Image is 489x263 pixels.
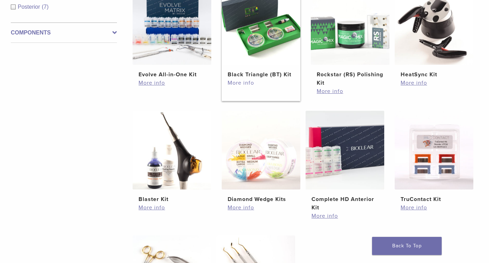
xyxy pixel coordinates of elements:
[311,195,378,212] h2: Complete HD Anterior Kit
[306,111,384,189] img: Complete HD Anterior Kit
[139,203,205,212] a: More info
[401,203,467,212] a: More info
[311,212,378,220] a: More info
[228,79,294,87] a: More info
[306,111,384,212] a: Complete HD Anterior KitComplete HD Anterior Kit
[222,111,300,203] a: Diamond Wedge KitsDiamond Wedge Kits
[401,79,467,87] a: More info
[139,70,205,79] h2: Evolve All-in-One Kit
[228,195,294,203] h2: Diamond Wedge Kits
[401,70,467,79] h2: HeatSync Kit
[228,203,294,212] a: More info
[372,237,442,255] a: Back To Top
[42,4,49,10] span: (7)
[139,195,205,203] h2: Blaster Kit
[395,111,473,203] a: TruContact KitTruContact Kit
[139,79,205,87] a: More info
[18,4,42,10] span: Posterior
[395,111,473,189] img: TruContact Kit
[317,87,384,95] a: More info
[317,70,384,87] h2: Rockstar (RS) Polishing Kit
[11,29,117,37] label: Components
[222,111,300,189] img: Diamond Wedge Kits
[401,195,467,203] h2: TruContact Kit
[133,111,211,189] img: Blaster Kit
[228,70,294,79] h2: Black Triangle (BT) Kit
[133,111,211,203] a: Blaster KitBlaster Kit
